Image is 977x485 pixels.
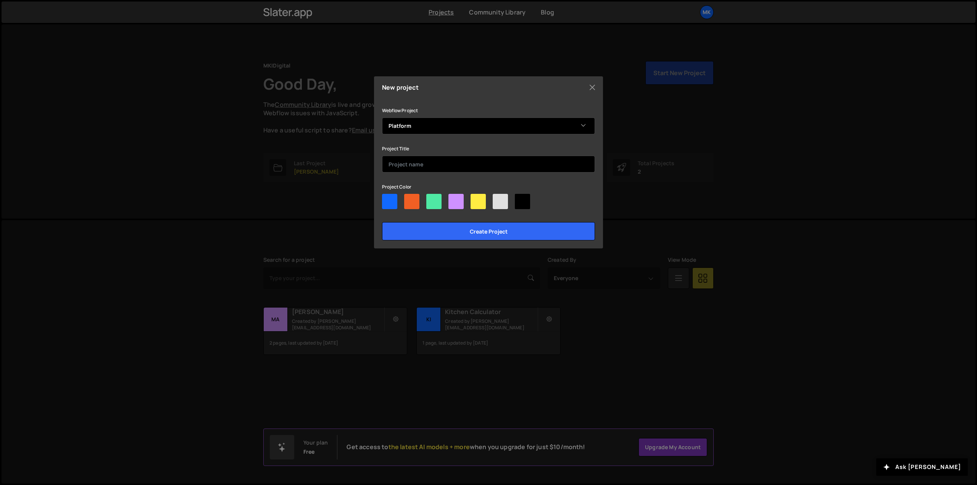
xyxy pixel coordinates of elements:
[382,183,411,191] label: Project Color
[382,107,418,114] label: Webflow Project
[382,222,595,240] input: Create project
[382,84,419,90] h5: New project
[876,458,968,476] button: Ask [PERSON_NAME]
[382,156,595,172] input: Project name
[382,145,409,153] label: Project Title
[587,82,598,93] button: Close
